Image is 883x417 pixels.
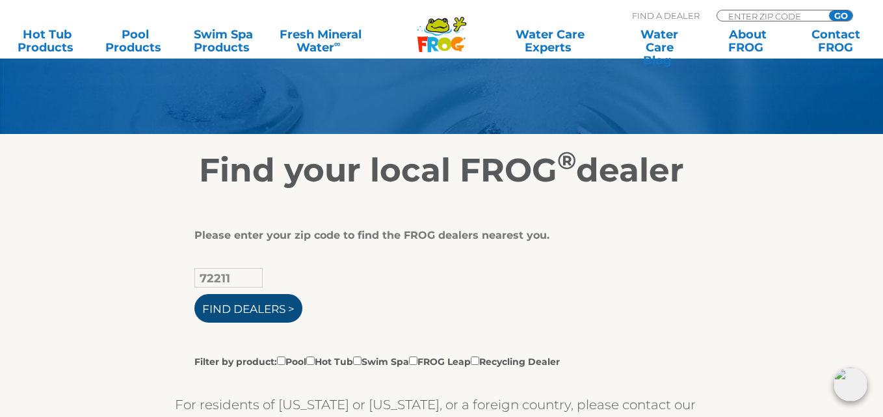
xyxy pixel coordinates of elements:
[829,10,852,21] input: GO
[189,28,257,54] a: Swim SpaProducts
[471,356,479,365] input: Filter by product:PoolHot TubSwim SpaFROG LeapRecycling Dealer
[409,356,417,365] input: Filter by product:PoolHot TubSwim SpaFROG LeapRecycling Dealer
[278,28,363,54] a: Fresh MineralWater∞
[834,368,867,401] img: openIcon
[194,294,302,323] input: Find Dealers >
[557,146,576,175] sup: ®
[194,229,679,242] div: Please enter your zip code to find the FROG dealers nearest you.
[306,356,315,365] input: Filter by product:PoolHot TubSwim SpaFROG LeapRecycling Dealer
[494,28,605,54] a: Water CareExperts
[713,28,782,54] a: AboutFROG
[334,38,341,49] sup: ∞
[277,356,285,365] input: Filter by product:PoolHot TubSwim SpaFROG LeapRecycling Dealer
[101,28,170,54] a: PoolProducts
[353,356,362,365] input: Filter by product:PoolHot TubSwim SpaFROG LeapRecycling Dealer
[42,151,841,190] h2: Find your local FROG dealer
[625,28,693,54] a: Water CareBlog
[194,354,560,368] label: Filter by product: Pool Hot Tub Swim Spa FROG Leap Recycling Dealer
[727,10,815,21] input: Zip Code Form
[13,28,81,54] a: Hot TubProducts
[802,28,870,54] a: ContactFROG
[632,10,700,21] p: Find A Dealer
